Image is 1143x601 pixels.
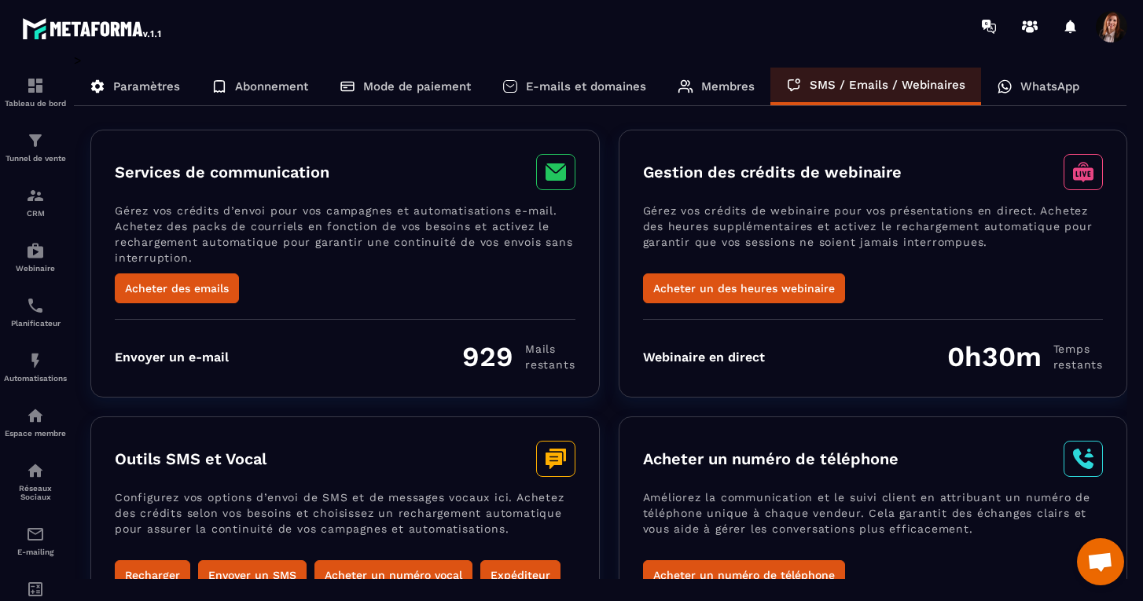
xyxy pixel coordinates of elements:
a: Ouvrir le chat [1077,538,1124,585]
button: Acheter des emails [115,273,239,303]
p: E-mails et domaines [526,79,646,93]
h3: Gestion des crédits de webinaire [643,163,902,181]
a: formationformationCRM [4,174,67,229]
img: formation [26,76,45,95]
div: Webinaire en direct [643,350,765,365]
span: restants [1053,357,1103,372]
a: automationsautomationsAutomatisations [4,339,67,394]
p: Réseaux Sociaux [4,484,67,501]
div: Envoyer un e-mail [115,350,229,365]
p: Tunnel de vente [4,154,67,163]
a: schedulerschedulerPlanificateur [4,284,67,339]
a: emailemailE-mailing [4,513,67,568]
p: CRM [4,209,67,218]
a: automationsautomationsEspace membre [4,394,67,449]
h3: Services de communication [115,163,329,181]
p: SMS / Emails / Webinaires [810,78,965,92]
p: Configurez vos options d’envoi de SMS et de messages vocaux ici. Achetez des crédits selon vos be... [115,489,575,560]
img: email [26,525,45,544]
a: formationformationTunnel de vente [4,119,67,174]
div: 929 [462,340,575,373]
img: automations [26,241,45,260]
p: Planificateur [4,319,67,328]
img: formation [26,186,45,205]
p: E-mailing [4,548,67,556]
p: Automatisations [4,374,67,383]
p: Mode de paiement [363,79,471,93]
p: Abonnement [235,79,308,93]
a: automationsautomationsWebinaire [4,229,67,284]
h3: Acheter un numéro de téléphone [643,449,899,468]
img: accountant [26,580,45,599]
button: Envoyer un SMS [198,560,307,590]
p: Améliorez la communication et le suivi client en attribuant un numéro de téléphone unique à chaqu... [643,489,1104,560]
p: Gérez vos crédits de webinaire pour vos présentations en direct. Achetez des heures supplémentair... [643,203,1104,273]
img: social-network [26,461,45,480]
span: restants [525,357,575,372]
img: logo [22,14,164,42]
img: automations [26,406,45,425]
p: Webinaire [4,264,67,273]
button: Acheter un numéro de téléphone [643,560,845,590]
button: Acheter un des heures webinaire [643,273,845,303]
button: Expéditeur [480,560,560,590]
p: Tableau de bord [4,99,67,108]
img: automations [26,351,45,370]
button: Recharger [115,560,190,590]
img: scheduler [26,296,45,315]
p: Membres [701,79,755,93]
span: Mails [525,341,575,357]
p: Gérez vos crédits d’envoi pour vos campagnes et automatisations e-mail. Achetez des packs de cour... [115,203,575,273]
img: formation [26,131,45,150]
h3: Outils SMS et Vocal [115,449,266,468]
div: 0h30m [947,340,1103,373]
button: Acheter un numéro vocal [314,560,472,590]
span: Temps [1053,341,1103,357]
a: formationformationTableau de bord [4,64,67,119]
p: Paramètres [113,79,180,93]
p: WhatsApp [1020,79,1079,93]
a: social-networksocial-networkRéseaux Sociaux [4,449,67,513]
p: Espace membre [4,429,67,438]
